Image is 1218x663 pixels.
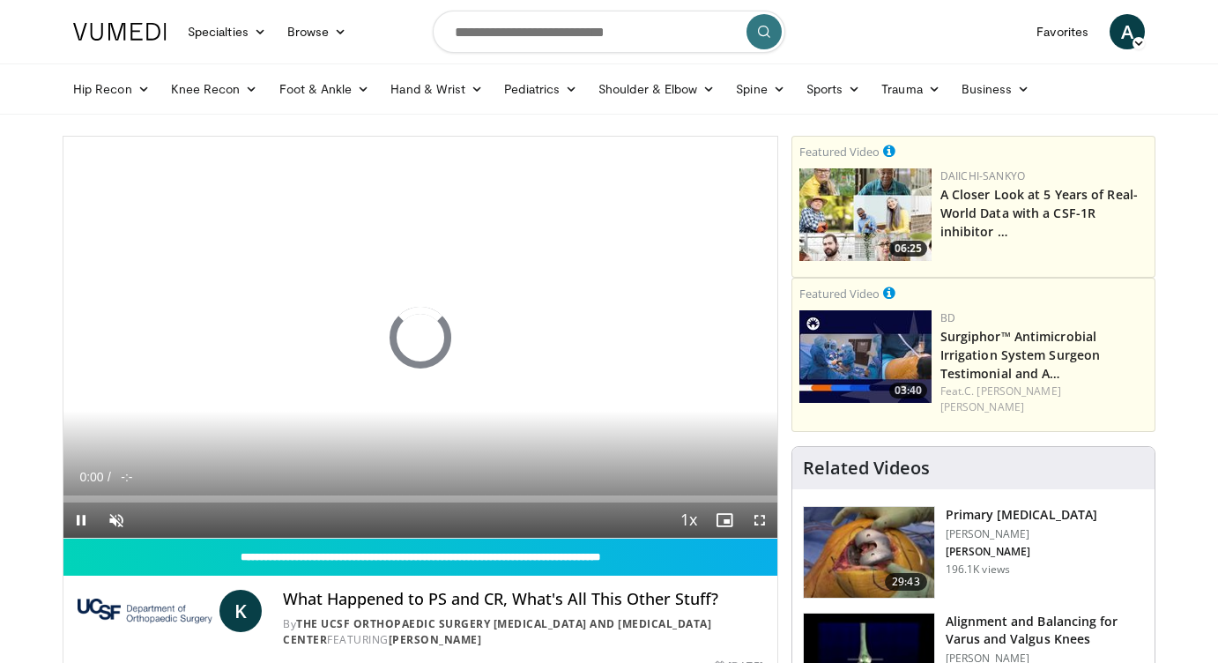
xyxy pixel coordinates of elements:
[940,384,1061,414] a: C. [PERSON_NAME] [PERSON_NAME]
[940,310,955,325] a: BD
[799,144,880,160] small: Featured Video
[799,168,932,261] img: 93c22cae-14d1-47f0-9e4a-a244e824b022.png.150x105_q85_crop-smart_upscale.jpg
[1026,14,1099,49] a: Favorites
[63,503,99,538] button: Pause
[63,495,777,503] div: Progress Bar
[889,241,927,257] span: 06:25
[389,632,482,647] a: [PERSON_NAME]
[99,503,134,538] button: Unmute
[121,470,132,484] span: -:-
[277,14,358,49] a: Browse
[283,616,762,648] div: By FEATURING
[940,168,1025,183] a: Daiichi-Sankyo
[946,613,1144,648] h3: Alignment and Balancing for Varus and Valgus Knees
[799,310,932,403] img: 70422da6-974a-44ac-bf9d-78c82a89d891.150x105_q85_crop-smart_upscale.jpg
[804,507,934,599] img: 297061_3.png.150x105_q85_crop-smart_upscale.jpg
[940,328,1101,382] a: Surgiphor™ Antimicrobial Irrigation System Surgeon Testimonial and A…
[889,383,927,399] span: 03:40
[177,14,277,49] a: Specialties
[799,168,932,261] a: 06:25
[796,71,872,107] a: Sports
[494,71,588,107] a: Pediatrics
[78,590,212,632] img: The UCSF Orthopaedic Surgery Arthritis and Joint Replacement Center
[940,384,1147,415] div: Feat.
[946,545,1097,559] p: [PERSON_NAME]
[588,71,725,107] a: Shoulder & Elbow
[885,573,927,591] span: 29:43
[725,71,795,107] a: Spine
[160,71,269,107] a: Knee Recon
[108,470,111,484] span: /
[799,310,932,403] a: 03:40
[63,71,160,107] a: Hip Recon
[871,71,951,107] a: Trauma
[799,286,880,302] small: Featured Video
[283,590,762,609] h4: What Happened to PS and CR, What's All This Other Stuff?
[940,186,1138,240] a: A Closer Look at 5 Years of Real-World Data with a CSF-1R inhibitor …
[73,23,167,41] img: VuMedi Logo
[946,562,1010,577] p: 196.1K views
[951,71,1041,107] a: Business
[1110,14,1145,49] a: A
[63,137,777,539] video-js: Video Player
[79,470,103,484] span: 0:00
[672,503,707,538] button: Playback Rate
[219,590,262,632] a: K
[803,458,930,479] h4: Related Videos
[707,503,742,538] button: Enable picture-in-picture mode
[380,71,494,107] a: Hand & Wrist
[269,71,381,107] a: Foot & Ankle
[433,11,785,53] input: Search topics, interventions
[283,616,711,647] a: The UCSF Orthopaedic Surgery [MEDICAL_DATA] and [MEDICAL_DATA] Center
[742,503,777,538] button: Fullscreen
[946,506,1097,524] h3: Primary [MEDICAL_DATA]
[946,527,1097,541] p: [PERSON_NAME]
[803,506,1144,600] a: 29:43 Primary [MEDICAL_DATA] [PERSON_NAME] [PERSON_NAME] 196.1K views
